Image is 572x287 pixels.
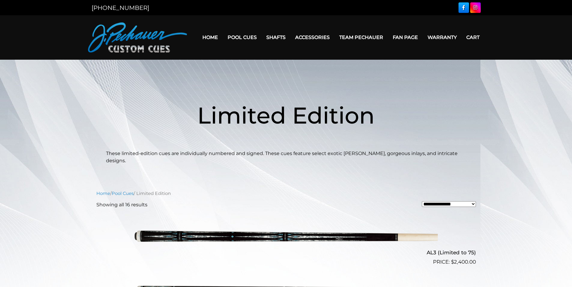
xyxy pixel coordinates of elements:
[388,30,423,45] a: Fan Page
[96,191,110,196] a: Home
[423,30,462,45] a: Warranty
[334,30,388,45] a: Team Pechauer
[197,101,375,129] span: Limited Edition
[451,259,454,265] span: $
[223,30,262,45] a: Pool Cues
[92,4,149,11] a: [PHONE_NUMBER]
[106,150,466,164] p: These limited-edition cues are individually numbered and signed. These cues feature select exotic...
[451,259,476,265] bdi: 2,400.00
[135,213,438,264] img: AL3 (Limited to 75)
[96,201,147,208] p: Showing all 16 results
[422,201,476,207] select: Shop order
[262,30,290,45] a: Shafts
[88,22,187,52] img: Pechauer Custom Cues
[96,247,476,258] h2: AL3 (Limited to 75)
[290,30,334,45] a: Accessories
[96,213,476,266] a: AL3 (Limited to 75) $2,400.00
[198,30,223,45] a: Home
[112,191,134,196] a: Pool Cues
[462,30,484,45] a: Cart
[96,190,476,197] nav: Breadcrumb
